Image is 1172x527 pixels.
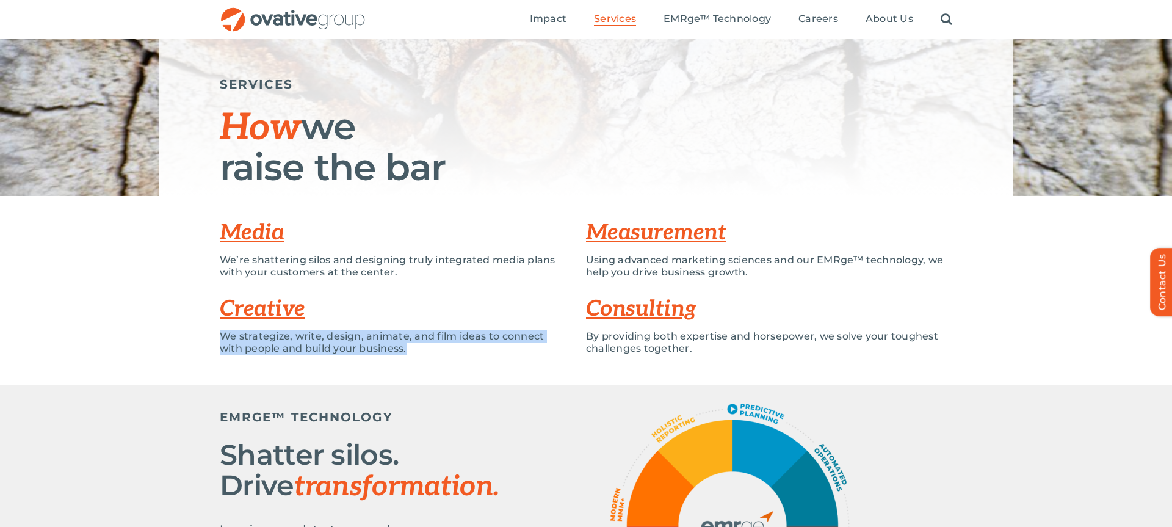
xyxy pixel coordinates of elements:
[594,13,636,25] span: Services
[220,219,284,246] a: Media
[586,254,952,278] p: Using advanced marketing sciences and our EMRge™ technology, we help you drive business growth.
[294,470,499,504] span: transformation.
[866,13,913,25] span: About Us
[664,13,771,25] span: EMRge™ Technology
[594,13,636,26] a: Services
[220,77,952,92] h5: SERVICES
[530,13,566,25] span: Impact
[798,13,838,26] a: Careers
[220,296,305,322] a: Creative
[664,13,771,26] a: EMRge™ Technology
[220,410,513,424] h5: EMRGE™ TECHNOLOGY
[220,330,568,355] p: We strategize, write, design, animate, and film ideas to connect with people and build your busin...
[220,107,952,187] h1: we raise the bar
[530,13,566,26] a: Impact
[220,6,366,18] a: OG_Full_horizontal_RGB
[586,296,696,322] a: Consulting
[220,440,513,502] h2: Shatter silos. Drive
[220,106,301,150] span: How
[220,254,568,278] p: We’re shattering silos and designing truly integrated media plans with your customers at the center.
[798,13,838,25] span: Careers
[586,219,726,246] a: Measurement
[586,330,952,355] p: By providing both expertise and horsepower, we solve your toughest challenges together.
[866,13,913,26] a: About Us
[941,13,952,26] a: Search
